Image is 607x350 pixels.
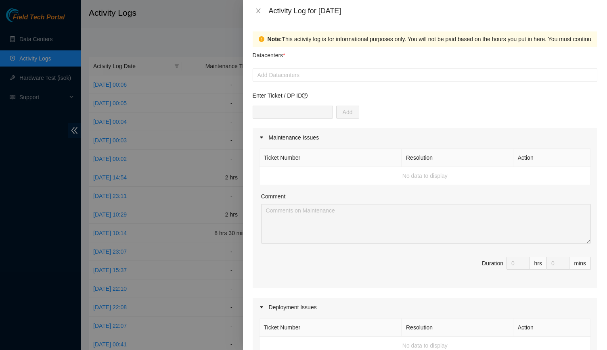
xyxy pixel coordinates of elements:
span: question-circle [302,93,308,98]
div: hrs [530,257,547,270]
th: Ticket Number [260,319,402,337]
strong: Note: [268,35,282,44]
td: No data to display [260,167,591,185]
th: Action [513,149,591,167]
span: close [255,8,262,14]
div: Deployment Issues [253,298,597,317]
th: Resolution [402,319,513,337]
p: Datacenters [253,47,285,60]
p: Enter Ticket / DP ID [253,91,597,100]
textarea: Comment [261,204,591,244]
button: Close [253,7,264,15]
div: mins [569,257,591,270]
span: exclamation-circle [259,36,264,42]
label: Comment [261,192,286,201]
th: Resolution [402,149,513,167]
div: Activity Log for [DATE] [269,6,597,15]
th: Ticket Number [260,149,402,167]
button: Add [336,106,359,119]
span: caret-right [259,135,264,140]
span: caret-right [259,305,264,310]
div: Duration [482,259,503,268]
div: Maintenance Issues [253,128,597,147]
th: Action [513,319,591,337]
